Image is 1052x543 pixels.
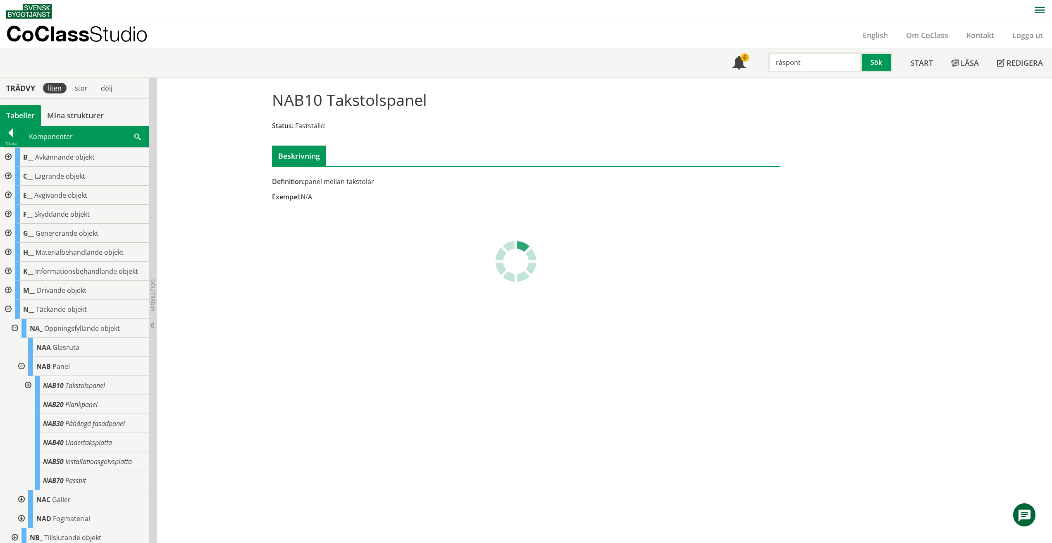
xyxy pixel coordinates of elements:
span: Panel [52,362,70,371]
span: B__ [23,153,33,162]
div: dölj [96,83,117,93]
span: Galler [52,495,71,504]
img: Laddar [495,241,537,282]
span: G__ [23,229,34,238]
span: Sök i tabellen [134,132,141,141]
a: 6 [723,48,755,77]
input: Sök [768,53,862,72]
span: Takstolspanel [65,381,105,390]
span: NAB70 [43,476,64,485]
span: NAD [36,514,51,523]
span: NAC [36,495,50,504]
span: Läsa [961,58,979,68]
span: C__ [23,172,33,181]
span: Fogmaterial [53,514,90,523]
img: Svensk Byggtjänst [6,4,52,19]
span: Passbit [65,476,86,485]
span: Informationsbehandlande objekt [35,267,138,276]
span: NAB20 [43,400,64,409]
span: Definition: [272,177,305,186]
span: Fastställd [295,121,325,130]
span: Studio [89,22,148,46]
span: NB_ [30,533,43,542]
div: stor [70,83,93,93]
span: H__ [23,248,34,257]
span: K__ [23,267,33,276]
span: E__ [23,191,33,200]
span: Täckande objekt [36,305,87,314]
span: Glasruta [52,343,79,352]
a: English [854,30,897,40]
span: Status: [272,121,293,130]
span: M__ [23,286,35,295]
span: N__ [23,305,34,314]
span: Undertaksplatta [65,438,112,447]
div: liten [43,83,67,93]
a: Redigera [988,48,1052,77]
span: Lagrande objekt [35,172,85,181]
a: Start [902,48,942,77]
p: CoClass [6,29,148,38]
span: Exempel: [272,192,301,201]
span: Dölj trädvy [149,279,156,311]
div: Tillbaka [0,140,21,147]
span: NAB [36,362,51,371]
span: NAA [36,343,51,352]
div: N/A [272,192,606,201]
div: Komponenter [21,126,148,147]
a: Kontakt [957,30,1003,40]
span: Plankpanel [65,400,98,409]
span: Öppningsfyllande objekt [44,324,120,333]
span: Skyddande objekt [34,210,90,219]
button: Sök [862,53,892,72]
span: F__ [23,210,33,219]
span: NAB10 [43,381,64,390]
div: panel mellan takstolar [272,177,606,186]
span: Start [911,58,933,68]
a: Mina strukturer [41,105,110,126]
span: NAB30 [43,419,64,428]
span: NA_ [30,324,43,333]
span: Genererande objekt [36,229,98,238]
a: Logga ut [1003,30,1052,40]
a: Om CoClass [897,30,957,40]
span: Avgivande objekt [34,191,87,200]
span: Installationsgolvsplatta [65,457,132,466]
span: Tillslutande objekt [44,533,101,542]
span: Materialbehandlande objekt [36,248,124,257]
span: Avkännande objekt [35,153,95,162]
span: Redigera [1007,58,1043,68]
h1: NAB10 Takstolspanel [272,91,427,109]
span: Drivande objekt [37,286,86,295]
a: CoClassStudio [6,22,165,48]
a: Läsa [942,48,988,77]
span: NAB50 [43,457,64,466]
span: NAB40 [43,438,64,447]
span: Påhängd fasadpanel [65,419,125,428]
div: Trädvy [2,84,40,93]
div: Beskrivning [272,146,326,166]
span: Notifikationer [732,57,746,70]
div: 6 [741,53,749,62]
